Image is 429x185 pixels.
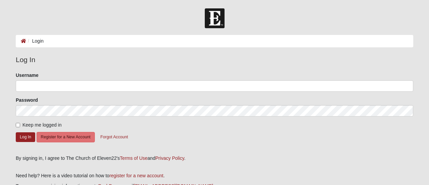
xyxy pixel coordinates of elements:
[155,155,184,161] a: Privacy Policy
[16,97,38,103] label: Password
[22,122,62,128] span: Keep me logged in
[16,172,413,179] p: Need help? Here is a video tutorial on how to .
[109,173,163,178] a: register for a new account
[96,132,132,142] button: Forgot Account
[16,123,20,127] input: Keep me logged in
[26,38,44,45] li: Login
[205,8,225,28] img: Church of Eleven22 Logo
[37,132,95,142] button: Register for a New Account
[16,54,413,65] legend: Log In
[120,155,147,161] a: Terms of Use
[16,155,413,162] div: By signing in, I agree to The Church of Eleven22's and .
[16,132,35,142] button: Log In
[16,72,39,79] label: Username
